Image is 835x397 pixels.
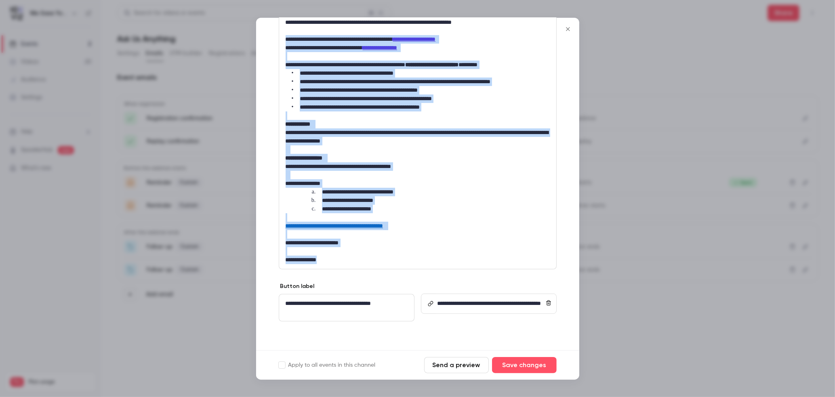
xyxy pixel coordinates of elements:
button: Send a preview [424,357,489,373]
label: Apply to all events in this channel [279,361,376,369]
div: editor [434,294,556,313]
div: editor [279,294,414,321]
button: Save changes [492,357,557,373]
label: Button label [279,282,315,290]
button: Close [560,21,576,37]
